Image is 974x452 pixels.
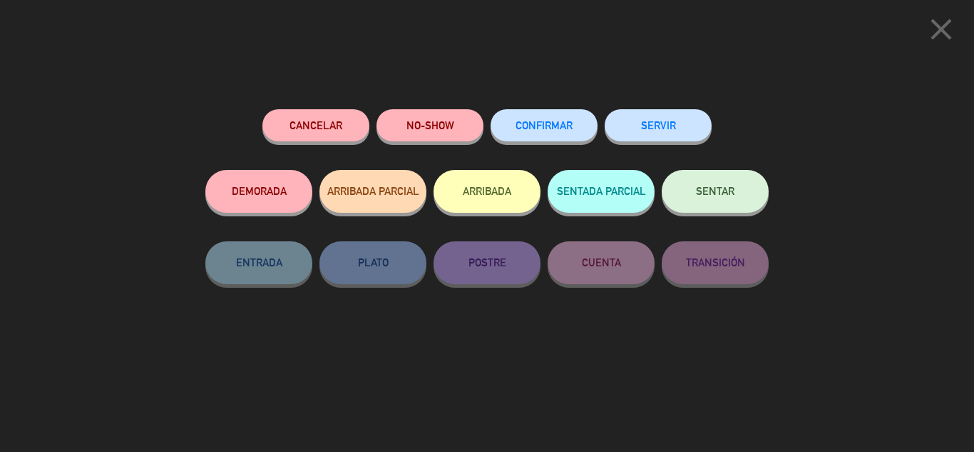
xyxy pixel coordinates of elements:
[205,241,312,284] button: ENTRADA
[262,109,369,141] button: Cancelar
[434,241,540,284] button: POSTRE
[376,109,483,141] button: NO-SHOW
[319,170,426,213] button: ARRIBADA PARCIAL
[548,241,655,284] button: CUENTA
[696,185,734,197] span: SENTAR
[605,109,712,141] button: SERVIR
[327,185,419,197] span: ARRIBADA PARCIAL
[491,109,598,141] button: CONFIRMAR
[662,241,769,284] button: TRANSICIÓN
[434,170,540,213] button: ARRIBADA
[548,170,655,213] button: SENTADA PARCIAL
[319,241,426,284] button: PLATO
[923,11,959,47] i: close
[205,170,312,213] button: DEMORADA
[919,11,963,53] button: close
[662,170,769,213] button: SENTAR
[516,119,573,131] span: CONFIRMAR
